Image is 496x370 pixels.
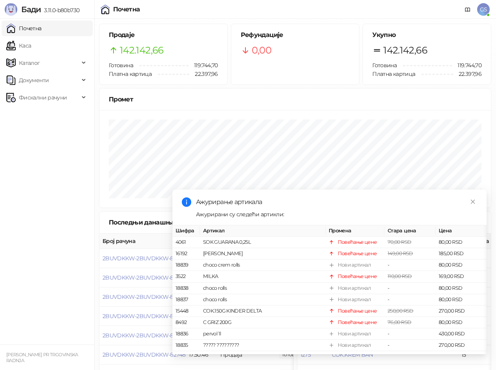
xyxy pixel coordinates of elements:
[102,351,185,358] button: 2BUVDKKW-2BUVDKKW-82748
[388,319,411,325] span: 76,00 RSD
[338,238,377,246] div: Повећање цене
[113,6,140,13] div: Почетна
[338,318,377,326] div: Повећање цене
[200,282,326,294] td: choco rolls
[338,341,371,349] div: Нови артикал
[384,260,436,271] td: -
[452,61,481,70] span: 119.744,70
[241,30,350,40] h5: Рефундације
[384,294,436,306] td: -
[338,353,371,361] div: Нови артикал
[99,234,186,249] th: Број рачуна
[372,70,415,77] span: Платна картица
[384,282,436,294] td: -
[388,239,411,245] span: 70,00 RSD
[200,248,326,260] td: [PERSON_NAME]
[338,261,371,269] div: Нови артикал
[6,20,42,36] a: Почетна
[21,5,41,14] span: Бади
[252,43,271,58] span: 0,00
[384,328,436,340] td: -
[196,210,477,219] div: Ажурирани су следећи артикли:
[172,260,200,271] td: 18839
[109,62,133,69] span: Готовина
[200,271,326,282] td: MILKA
[388,273,412,279] span: 110,00 RSD
[338,296,371,304] div: Нови артикал
[182,197,191,207] span: info-circle
[372,30,481,40] h5: Укупно
[470,199,476,204] span: close
[189,70,218,78] span: 22.397,96
[436,260,487,271] td: 80,00 RSD
[120,43,164,58] span: 142.142,66
[189,61,218,70] span: 119.744,70
[172,225,200,237] th: Шифра
[384,351,436,363] td: -
[200,237,326,248] td: SOK GUARANA 0,25L
[172,294,200,306] td: 18837
[172,248,200,260] td: 16192
[196,197,477,207] div: Ажурирање артикала
[338,307,377,315] div: Повећање цене
[41,7,79,14] span: 3.11.0-b80b730
[383,43,427,58] span: 142.142,66
[19,72,49,88] span: Документи
[5,3,17,16] img: Logo
[102,332,185,339] button: 2BUVDKKW-2BUVDKKW-82749
[436,282,487,294] td: 80,00 RSD
[172,237,200,248] td: 4061
[436,294,487,306] td: 80,00 RSD
[109,217,213,227] div: Последњи данашњи рачуни
[338,250,377,258] div: Повећање цене
[200,294,326,306] td: choco rolls
[200,340,326,351] td: ????? ?????????
[172,340,200,351] td: 18835
[388,308,414,314] span: 250,00 RSD
[436,340,487,351] td: 270,00 RSD
[200,260,326,271] td: choco crem rolls
[388,250,413,256] span: 149,00 RSD
[326,225,384,237] th: Промена
[172,351,200,363] td: 18834
[172,306,200,317] td: 15448
[453,70,481,78] span: 22.397,96
[6,38,31,53] a: Каса
[436,237,487,248] td: 80,00 RSD
[200,306,326,317] td: COK.150G KINDER DELTA
[469,197,477,206] a: Close
[109,70,152,77] span: Платна картица
[461,3,474,16] a: Документација
[102,255,185,262] span: 2BUVDKKW-2BUVDKKW-82753
[172,282,200,294] td: 18838
[436,351,487,363] td: 199,00 RSD
[372,62,397,69] span: Готовина
[338,330,371,338] div: Нови артикал
[172,317,200,328] td: 8492
[6,352,78,363] small: [PERSON_NAME] PR TRGOVINSKA RADNJA
[102,274,185,281] button: 2BUVDKKW-2BUVDKKW-82752
[200,351,326,363] td: ????? ?????
[338,284,371,292] div: Нови артикал
[436,317,487,328] td: 80,00 RSD
[436,271,487,282] td: 169,00 RSD
[19,55,40,71] span: Каталог
[436,248,487,260] td: 185,00 RSD
[436,328,487,340] td: 430,00 RSD
[436,225,487,237] th: Цена
[200,328,326,340] td: pervol 1l
[477,3,490,16] span: GS
[384,225,436,237] th: Стара цена
[102,313,185,320] button: 2BUVDKKW-2BUVDKKW-82750
[172,271,200,282] td: 3522
[436,306,487,317] td: 270,00 RSD
[172,328,200,340] td: 18836
[338,272,377,280] div: Повећање цене
[200,225,326,237] th: Артикал
[102,293,184,300] button: 2BUVDKKW-2BUVDKKW-82751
